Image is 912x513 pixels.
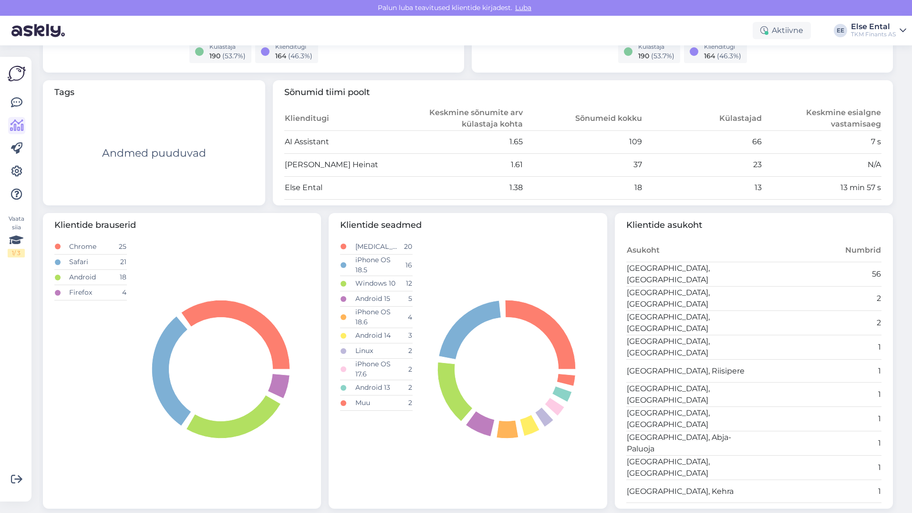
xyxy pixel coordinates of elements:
td: 2 [754,287,881,311]
td: 1.65 [404,130,523,153]
td: Firefox [69,285,112,300]
td: 16 [398,255,413,276]
td: 37 [523,153,643,176]
span: 190 [638,52,649,60]
td: 20 [398,239,413,255]
td: 7 s [762,130,882,153]
span: Klientide brauserid [54,219,310,232]
td: Android [69,270,112,285]
td: 56 [754,262,881,287]
span: ( 53.7 %) [222,52,246,60]
td: iPhone OS 17.6 [355,359,398,380]
div: TKM Finants AS [851,31,896,38]
td: 23 [643,153,762,176]
td: 2 [398,395,413,411]
td: Android 13 [355,380,398,395]
div: Aktiivne [753,22,811,39]
td: 25 [113,239,127,255]
td: Chrome [69,239,112,255]
td: 1 [754,407,881,431]
td: [GEOGRAPHIC_DATA], [GEOGRAPHIC_DATA] [626,262,754,287]
td: N/A [762,153,882,176]
span: 190 [209,52,220,60]
td: [MEDICAL_DATA] [355,239,398,255]
div: Andmed puuduvad [102,145,206,161]
td: 13 [643,176,762,199]
a: Else EntalTKM Finants AS [851,23,906,38]
td: 2 [398,359,413,380]
td: 21 [113,255,127,270]
td: 2 [398,380,413,395]
td: 12 [398,276,413,291]
div: Külastaja [638,43,674,51]
td: [GEOGRAPHIC_DATA], [GEOGRAPHIC_DATA] [626,383,754,407]
td: 109 [523,130,643,153]
span: 164 [275,52,286,60]
th: Asukoht [626,239,754,262]
div: 1 / 3 [8,249,25,257]
td: 18 [523,176,643,199]
td: [PERSON_NAME] Heinat [284,153,404,176]
span: Luba [512,3,534,12]
td: 4 [398,307,413,328]
td: 4 [113,285,127,300]
td: 1 [754,335,881,360]
td: [GEOGRAPHIC_DATA], Riisipere [626,360,754,383]
span: ( 46.3 %) [288,52,312,60]
span: ( 53.7 %) [651,52,674,60]
td: iPhone OS 18.6 [355,307,398,328]
td: AI Assistant [284,130,404,153]
td: 2 [754,311,881,335]
span: 164 [704,52,715,60]
td: 13 min 57 s [762,176,882,199]
td: Muu [355,395,398,411]
th: Keskmine esialgne vastamisaeg [762,107,882,131]
span: Sõnumid tiimi poolt [284,86,882,99]
td: 1 [754,360,881,383]
td: 1 [754,480,881,503]
div: Klienditugi [275,43,312,51]
td: 1 [754,383,881,407]
th: Klienditugi [284,107,404,131]
td: 1 [754,456,881,480]
div: Vaata siia [8,214,25,257]
th: Sõnumeid kokku [523,107,643,131]
td: Safari [69,255,112,270]
img: Askly Logo [8,64,26,83]
td: Windows 10 [355,276,398,291]
td: [GEOGRAPHIC_DATA], [GEOGRAPHIC_DATA] [626,407,754,431]
th: Keskmine sõnumite arv külastaja kohta [404,107,523,131]
td: Else Ental [284,176,404,199]
td: Android 15 [355,291,398,307]
td: Linux [355,343,398,359]
td: 18 [113,270,127,285]
td: [GEOGRAPHIC_DATA], [GEOGRAPHIC_DATA] [626,287,754,311]
th: Külastajad [643,107,762,131]
div: Klienditugi [704,43,741,51]
div: Külastaja [209,43,246,51]
td: 66 [643,130,762,153]
span: Tags [54,86,254,99]
td: 3 [398,328,413,343]
td: 1.38 [404,176,523,199]
td: 5 [398,291,413,307]
div: Else Ental [851,23,896,31]
td: [GEOGRAPHIC_DATA], Abja-Paluoja [626,431,754,456]
td: [GEOGRAPHIC_DATA], Kehra [626,480,754,503]
span: Klientide asukoht [626,219,881,232]
td: Android 14 [355,328,398,343]
td: [GEOGRAPHIC_DATA], [GEOGRAPHIC_DATA] [626,311,754,335]
td: [GEOGRAPHIC_DATA], [GEOGRAPHIC_DATA] [626,335,754,360]
span: Klientide seadmed [340,219,595,232]
td: 2 [398,343,413,359]
span: ( 46.3 %) [717,52,741,60]
td: 1.61 [404,153,523,176]
td: iPhone OS 18.5 [355,255,398,276]
td: 1 [754,431,881,456]
td: [GEOGRAPHIC_DATA], [GEOGRAPHIC_DATA] [626,456,754,480]
th: Numbrid [754,239,881,262]
div: EE [834,24,847,37]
